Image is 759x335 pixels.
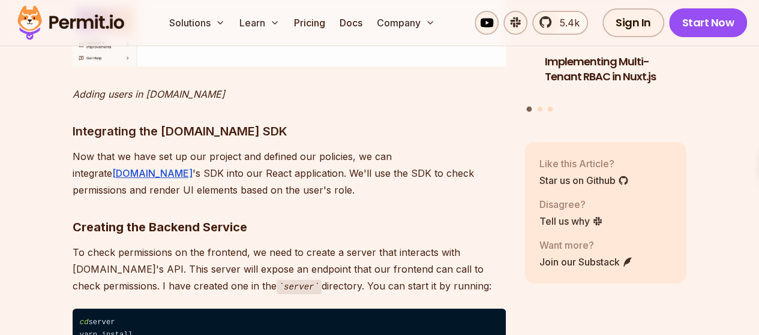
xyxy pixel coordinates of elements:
a: Sign In [602,8,664,37]
p: Now that we have set up our project and defined our policies, we can integrate 's SDK into our Re... [73,148,506,198]
span: cd [80,318,89,327]
p: Want more? [539,238,633,252]
a: Join our Substack [539,255,633,269]
strong: Creating the Backend Service [73,220,247,234]
button: Company [372,11,440,35]
h3: Policy-Based Access Control (PBAC) Isn’t as Great as You Think [370,55,532,99]
p: Disagree? [539,197,603,212]
a: Docs [335,11,367,35]
a: Pricing [289,11,330,35]
h3: Integrating the [DOMAIN_NAME] SDK [73,122,506,141]
a: Star us on Github [539,173,629,188]
button: Go to slide 3 [548,107,553,111]
a: [DOMAIN_NAME] [112,167,193,179]
p: To check permissions on the frontend, we need to create a server that interacts with [DOMAIN_NAME... [73,244,506,295]
a: Start Now [669,8,748,37]
em: Adding users in [DOMAIN_NAME] [73,88,225,100]
button: Solutions [164,11,230,35]
a: Tell us why [539,214,603,228]
img: Permit logo [12,2,130,43]
code: server [277,280,322,294]
button: Go to slide 2 [538,107,542,111]
button: Learn [235,11,284,35]
a: 5.4k [532,11,588,35]
button: Go to slide 1 [527,107,532,112]
h3: Implementing Multi-Tenant RBAC in Nuxt.js [545,55,707,84]
span: 5.4k [553,16,580,30]
p: Like this Article? [539,156,629,171]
